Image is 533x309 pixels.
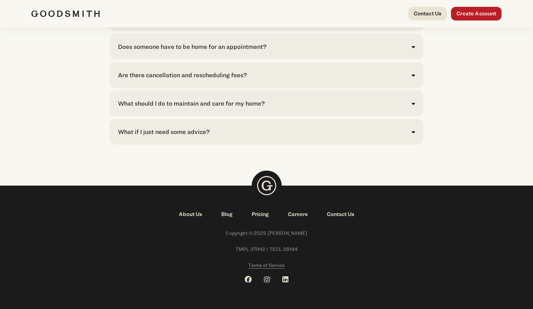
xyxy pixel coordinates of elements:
[31,245,502,253] span: TMPL 37942 | TECL 38184
[118,99,265,108] div: What should I do to maintain and care for my home?
[118,42,266,51] div: Does someone have to be home for an appointment?
[212,210,242,218] a: Blog
[317,210,364,218] a: Contact Us
[252,171,282,201] img: Goodsmith Logo
[278,210,317,218] a: Careers
[118,127,210,136] div: What if I just need some advice?
[451,7,502,21] a: Create Account
[169,210,212,218] a: About Us
[248,262,284,268] span: Terms of Service
[242,210,278,218] a: Pricing
[31,229,502,237] span: Copyright © 2025 [PERSON_NAME]
[408,7,447,21] a: Contact Us
[248,261,284,269] a: Terms of Service
[118,70,247,80] div: Are there cancellation and rescheduling fees?
[31,10,100,17] img: Goodsmith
